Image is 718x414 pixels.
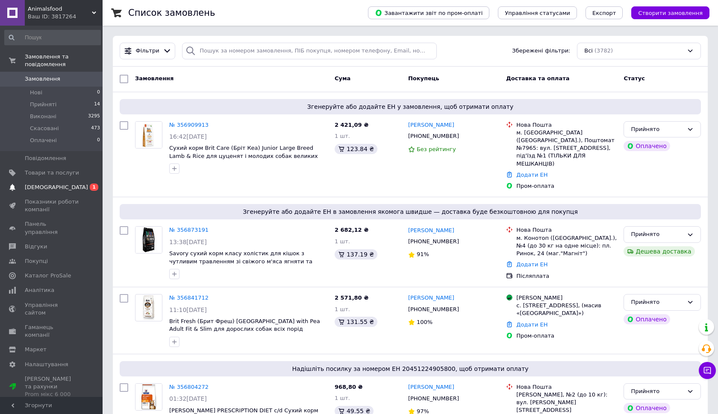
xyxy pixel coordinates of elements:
div: Prom мікс 6 000 [25,391,79,398]
span: 11:10[DATE] [169,306,207,313]
span: 3295 [88,113,100,120]
div: Оплачено [624,141,670,151]
span: Статус [624,75,645,82]
span: Замовлення [25,75,60,83]
span: Нові [30,89,42,96]
span: 91% [417,251,429,257]
span: 1 шт. [335,306,350,312]
div: Оплачено [624,403,670,413]
div: 123.84 ₴ [335,144,377,154]
span: 1 шт. [335,238,350,245]
a: [PERSON_NAME] [408,227,454,235]
span: Відгуки [25,243,47,251]
span: Згенеруйте або додайте ЕН у замовлення, щоб отримати оплату [123,102,697,111]
span: 16:42[DATE] [169,133,207,140]
div: м. [GEOGRAPHIC_DATA] ([GEOGRAPHIC_DATA].), Поштомат №7965: вул. [STREET_ADDRESS], під'їзд №1 (ТІЛ... [516,129,617,168]
span: Гаманець компанії [25,324,79,339]
div: Прийнято [631,230,683,239]
div: Пром-оплата [516,332,617,340]
div: [PHONE_NUMBER] [406,393,461,404]
span: [PERSON_NAME] та рахунки [25,375,79,399]
span: Створити замовлення [638,10,703,16]
a: Фото товару [135,121,162,149]
img: Фото товару [135,384,162,410]
span: Без рейтингу [417,146,456,152]
span: 100% [417,319,433,325]
span: Згенеруйте або додайте ЕН в замовлення якомога швидше — доставка буде безкоштовною для покупця [123,207,697,216]
a: № 356873191 [169,227,209,233]
span: Аналітика [25,286,54,294]
span: Надішліть посилку за номером ЕН 20451224905800, щоб отримати оплату [123,364,697,373]
span: Панель управління [25,220,79,236]
span: Експорт [592,10,616,16]
button: Чат з покупцем [699,362,716,379]
a: [PERSON_NAME] [408,383,454,391]
a: Сухий корм Brit Care (Бріт Кеа) Junior Large Breed Lamb & Rice для цуценят і молодих собак велики... [169,145,318,167]
div: с. [STREET_ADDRESS], (масив «[GEOGRAPHIC_DATA]») [516,302,617,317]
img: Фото товару [135,227,162,253]
div: Прийнято [631,298,683,307]
span: Всі [584,47,593,55]
img: Фото товару [135,122,162,148]
div: [PHONE_NUMBER] [406,236,461,247]
span: Виконані [30,113,56,120]
span: Завантажити звіт по пром-оплаті [375,9,483,17]
span: Замовлення та повідомлення [25,53,103,68]
a: Створити замовлення [623,9,709,16]
span: Товари та послуги [25,169,79,177]
a: Фото товару [135,294,162,321]
a: Savory сухий корм класу холістик для кішок з чутливим травленням зі свіжого м'яса ягняти та індич... [169,250,312,272]
span: 0 [97,137,100,144]
input: Пошук [4,30,101,45]
a: № 356909913 [169,122,209,128]
a: [PERSON_NAME] [408,121,454,129]
span: (3782) [594,47,613,54]
span: Управління статусами [505,10,570,16]
div: Пром-оплата [516,182,617,190]
div: Оплачено [624,314,670,324]
a: Додати ЕН [516,321,547,328]
div: [PHONE_NUMBER] [406,131,461,142]
button: Завантажити звіт по пром-оплаті [368,6,489,19]
span: Покупці [25,257,48,265]
span: Оплачені [30,137,57,144]
div: Прийнято [631,387,683,396]
a: [PERSON_NAME] [408,294,454,302]
div: 137.19 ₴ [335,249,377,259]
img: Фото товару [142,294,155,321]
div: [PHONE_NUMBER] [406,304,461,315]
button: Створити замовлення [631,6,709,19]
span: 1 шт. [335,133,350,139]
span: Маркет [25,346,47,353]
div: [PERSON_NAME] [516,294,617,302]
span: 968,80 ₴ [335,384,363,390]
div: Ваш ID: 3817264 [28,13,103,20]
span: Замовлення [135,75,174,82]
a: Фото товару [135,226,162,254]
span: Доставка та оплата [506,75,569,82]
span: 1 шт. [335,395,350,401]
span: 0 [97,89,100,96]
input: Пошук за номером замовлення, ПІБ покупця, номером телефону, Email, номером накладної [182,43,437,59]
span: 473 [91,125,100,132]
a: № 356841712 [169,294,209,301]
a: Додати ЕН [516,261,547,268]
span: Cума [335,75,350,82]
div: 131.55 ₴ [335,317,377,327]
div: Дешева доставка [624,246,694,257]
span: Animalsfood [28,5,92,13]
span: 1 [90,184,98,191]
span: 13:38[DATE] [169,239,207,245]
a: Додати ЕН [516,172,547,178]
a: № 356804272 [169,384,209,390]
button: Управління статусами [498,6,577,19]
span: Показники роботи компанії [25,198,79,213]
span: 14 [94,101,100,108]
div: Нова Пошта [516,226,617,234]
a: Brit Fresh (Брит Фреш) [GEOGRAPHIC_DATA] with Pea Adult Fit & Slim для дорослих собак всіх порід ... [169,318,320,340]
div: Післяплата [516,272,617,280]
div: Нова Пошта [516,383,617,391]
